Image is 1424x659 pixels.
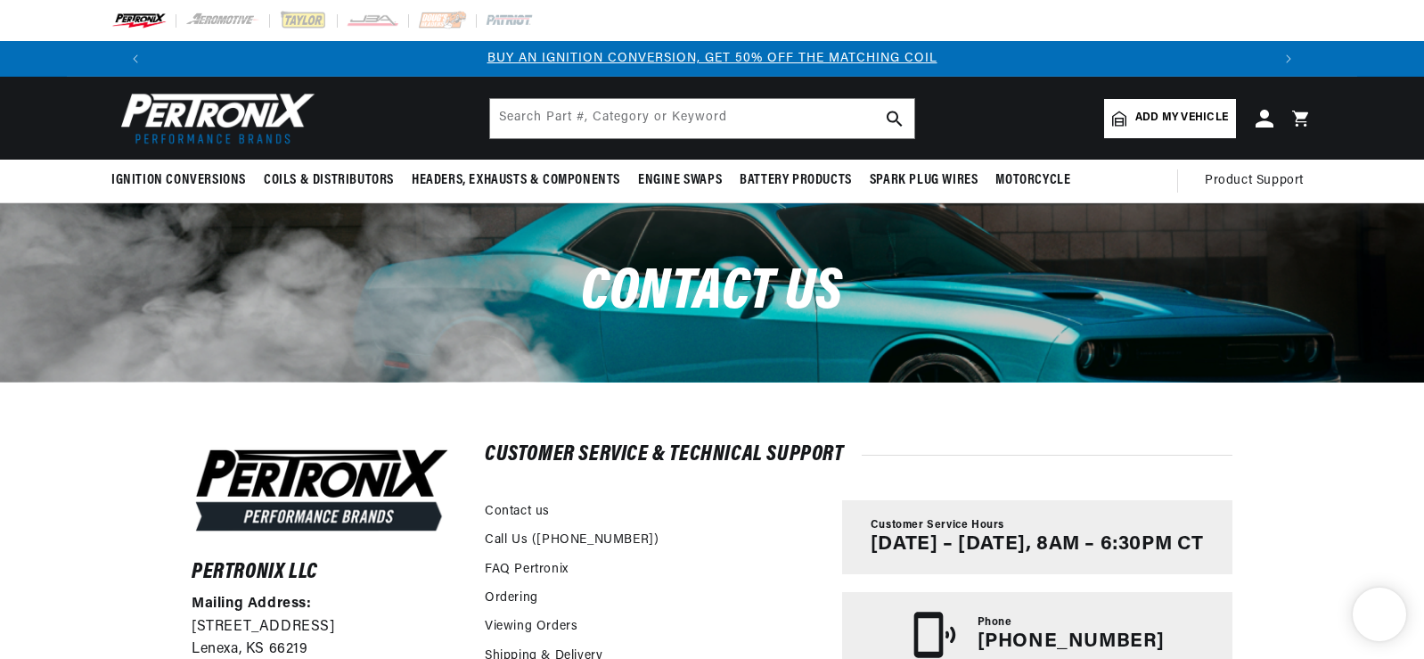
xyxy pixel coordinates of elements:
[978,615,1012,630] span: Phone
[111,171,246,190] span: Ignition Conversions
[731,160,861,202] summary: Battery Products
[403,160,629,202] summary: Headers, Exhausts & Components
[485,560,569,580] a: FAQ Pertronix
[485,446,1232,464] h2: Customer Service & Technical Support
[1271,41,1306,77] button: Translation missing: en.sections.announcements.next_announcement
[870,171,978,190] span: Spark Plug Wires
[740,171,852,190] span: Battery Products
[1205,171,1304,191] span: Product Support
[581,264,843,322] span: Contact us
[1104,99,1236,138] a: Add my vehicle
[487,52,937,65] a: BUY AN IGNITION CONVERSION, GET 50% OFF THE MATCHING COIL
[875,99,914,138] button: search button
[995,171,1070,190] span: Motorcycle
[986,160,1079,202] summary: Motorcycle
[638,171,722,190] span: Engine Swaps
[255,160,403,202] summary: Coils & Distributors
[861,160,987,202] summary: Spark Plug Wires
[192,616,452,639] p: [STREET_ADDRESS]
[1135,110,1228,127] span: Add my vehicle
[490,99,914,138] input: Search Part #, Category or Keyword
[111,87,316,149] img: Pertronix
[871,533,1204,556] p: [DATE] – [DATE], 8AM – 6:30PM CT
[192,564,452,581] h6: Pertronix LLC
[485,589,538,608] a: Ordering
[153,49,1271,69] div: 1 of 3
[67,41,1357,77] slideshow-component: Translation missing: en.sections.announcements.announcement_bar
[111,160,255,202] summary: Ignition Conversions
[264,171,394,190] span: Coils & Distributors
[978,630,1165,654] p: [PHONE_NUMBER]
[485,531,659,550] a: Call Us ([PHONE_NUMBER])
[153,49,1271,69] div: Announcement
[118,41,153,77] button: Translation missing: en.sections.announcements.previous_announcement
[485,502,550,522] a: Contact us
[871,518,1004,533] span: Customer Service Hours
[192,597,312,611] strong: Mailing Address:
[629,160,731,202] summary: Engine Swaps
[412,171,620,190] span: Headers, Exhausts & Components
[1205,160,1313,202] summary: Product Support
[485,617,577,637] a: Viewing Orders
